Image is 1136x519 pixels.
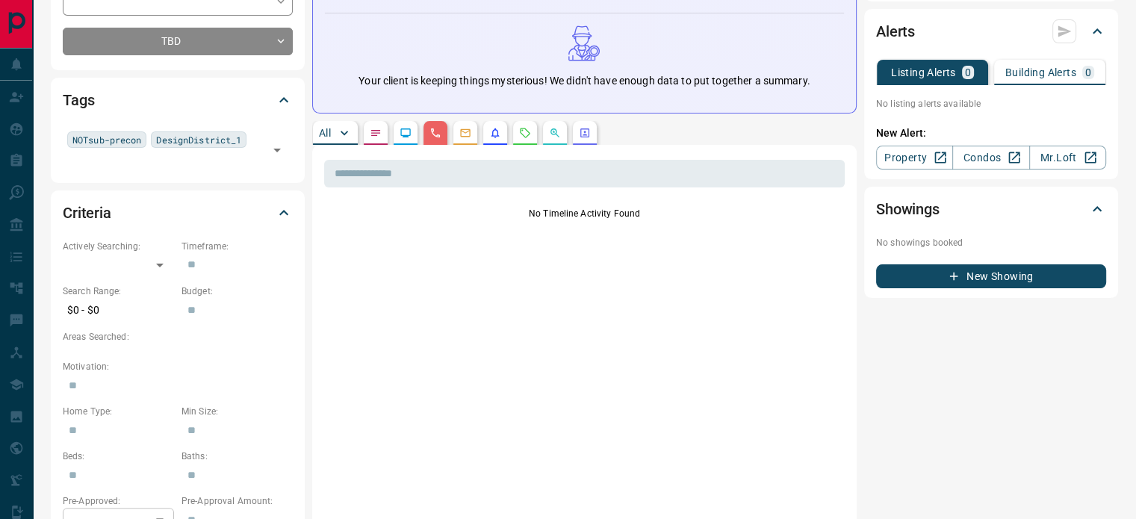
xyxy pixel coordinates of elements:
svg: Emails [459,127,471,139]
button: New Showing [876,264,1106,288]
p: Home Type: [63,405,174,418]
svg: Opportunities [549,127,561,139]
p: Baths: [181,450,293,463]
svg: Lead Browsing Activity [400,127,412,139]
p: No listing alerts available [876,97,1106,111]
p: Pre-Approval Amount: [181,494,293,508]
svg: Notes [370,127,382,139]
svg: Requests [519,127,531,139]
p: Areas Searched: [63,330,293,344]
div: Alerts [876,13,1106,49]
p: Listing Alerts [891,67,956,78]
div: Tags [63,82,293,118]
p: 0 [965,67,971,78]
svg: Listing Alerts [489,127,501,139]
span: NOTsub-precon [72,132,141,147]
p: Beds: [63,450,174,463]
svg: Agent Actions [579,127,591,139]
p: $0 - $0 [63,298,174,323]
p: No Timeline Activity Found [324,207,845,220]
button: Open [267,140,288,161]
div: Criteria [63,195,293,231]
p: Search Range: [63,285,174,298]
span: DesignDistrict_1 [156,132,241,147]
p: Pre-Approved: [63,494,174,508]
h2: Alerts [876,19,915,43]
p: Budget: [181,285,293,298]
p: No showings booked [876,236,1106,249]
p: Actively Searching: [63,240,174,253]
a: Mr.Loft [1029,146,1106,170]
h2: Showings [876,197,940,221]
a: Condos [952,146,1029,170]
h2: Criteria [63,201,111,225]
h2: Tags [63,88,94,112]
p: 0 [1085,67,1091,78]
p: New Alert: [876,125,1106,141]
p: Your client is keeping things mysterious! We didn't have enough data to put together a summary. [359,73,810,89]
a: Property [876,146,953,170]
p: Motivation: [63,360,293,373]
p: Min Size: [181,405,293,418]
p: Building Alerts [1005,67,1076,78]
div: TBD [63,28,293,55]
svg: Calls [429,127,441,139]
p: All [319,128,331,138]
div: Showings [876,191,1106,227]
p: Timeframe: [181,240,293,253]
